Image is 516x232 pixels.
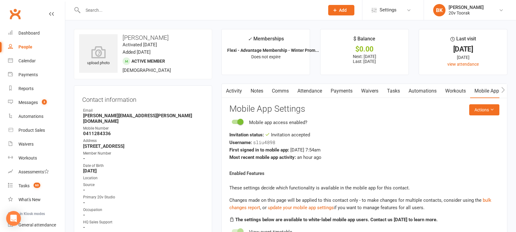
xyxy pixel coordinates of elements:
div: Memberships [248,35,284,46]
div: Address [83,138,204,144]
div: $ Balance [353,35,375,46]
div: Dashboard [18,31,40,35]
a: bulk changes report [229,197,491,210]
button: Actions [469,104,499,115]
a: General attendance kiosk mode [8,218,65,232]
span: Does not expire [251,54,280,59]
a: update your mobile app settings [268,205,334,210]
strong: Username: [229,140,252,145]
a: Payments [326,84,357,98]
a: Tasks [383,84,404,98]
a: Messages 3 [8,96,65,110]
time: Added [DATE] [123,49,151,55]
strong: The settings below are available to white-label mobile app users. Contact us [DATE] to learn more. [235,217,437,222]
div: Email [83,108,204,114]
div: [DATE] 7:54am [229,146,499,154]
strong: First signed in to mobile app: [229,147,289,153]
a: Mobile App [470,84,503,98]
a: Automations [8,110,65,123]
strong: - [83,200,204,205]
span: 3 [42,99,47,105]
strong: - [83,156,204,161]
div: Messages [18,100,38,105]
div: Reports [18,86,34,91]
div: [DATE] [425,54,502,61]
strong: - [83,225,204,230]
a: view attendance [447,62,479,67]
div: Automations [18,114,43,119]
span: Active member [131,59,165,64]
a: Tasks 60 [8,179,65,193]
div: BK [433,4,445,16]
span: , or [229,197,491,210]
button: Add [328,5,354,15]
strong: [DATE] [83,168,204,174]
i: ✓ [248,36,252,42]
div: $0.00 [326,46,403,52]
div: Product Sales [18,128,45,133]
p: These settings decide which functionality is available in the mobile app for this contact. [229,184,499,192]
time: Activated [DATE] [123,42,157,48]
div: Mobile Number [83,126,204,131]
div: General attendance [18,222,56,227]
div: 20v Toorak [449,10,484,16]
span: Add [339,8,347,13]
div: People [18,44,32,49]
a: Waivers [357,84,383,98]
h3: [PERSON_NAME] [79,34,207,41]
div: Waivers [18,142,34,147]
div: Date of Birth [83,163,204,169]
label: Enabled Features [229,170,264,177]
strong: [PERSON_NAME][EMAIL_ADDRESS][PERSON_NAME][DOMAIN_NAME] [83,113,204,124]
div: Assessments [18,169,49,174]
p: Next: [DATE] Last: [DATE] [326,54,403,64]
a: Payments [8,68,65,82]
a: Attendance [293,84,326,98]
div: Open Intercom Messenger [6,211,21,226]
a: Assessments [8,165,65,179]
a: What's New [8,193,65,207]
strong: Most recent mobile app activity: [229,155,296,160]
div: upload photo [79,46,118,66]
h3: Contact information [82,94,204,103]
div: Primary 20v Studio [83,194,204,200]
a: Dashboard [8,26,65,40]
div: Last visit [450,35,476,46]
div: Tasks [18,183,30,188]
span: 60 [34,183,40,188]
div: Source [83,182,204,188]
strong: - [83,212,204,218]
a: Clubworx [7,6,23,22]
div: Occupation [83,207,204,213]
div: Invitation accepted [229,131,499,139]
strong: 0411284336 [83,131,204,136]
div: Payments [18,72,38,77]
strong: Invitation status: [229,132,264,138]
span: [DEMOGRAPHIC_DATA] [123,68,171,73]
div: Mobile app access enabled? [249,119,307,126]
a: People [8,40,65,54]
a: Product Sales [8,123,65,137]
a: Notes [246,84,268,98]
input: Search... [81,6,320,14]
div: Changes made on this page will be applied to this contact only - to make changes for multiple con... [229,197,499,211]
strong: [STREET_ADDRESS] [83,143,204,149]
a: Workouts [8,151,65,165]
strong: - [83,187,204,193]
div: Calendar [18,58,36,63]
div: Workouts [18,155,37,160]
a: Workouts [441,84,470,98]
div: Member Number [83,151,204,156]
a: Reports [8,82,65,96]
strong: Flexi - Advantage Membership - Winter Prom... [227,48,319,53]
div: HQ Sales Support [83,219,204,225]
span: an hour ago [297,155,321,160]
h3: Mobile App Settings [229,104,499,114]
div: [DATE] [425,46,502,52]
a: Waivers [8,137,65,151]
span: Settings [380,3,397,17]
a: Activity [222,84,246,98]
span: sliu4898 [253,139,275,145]
div: Location [83,175,204,181]
a: Comms [268,84,293,98]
